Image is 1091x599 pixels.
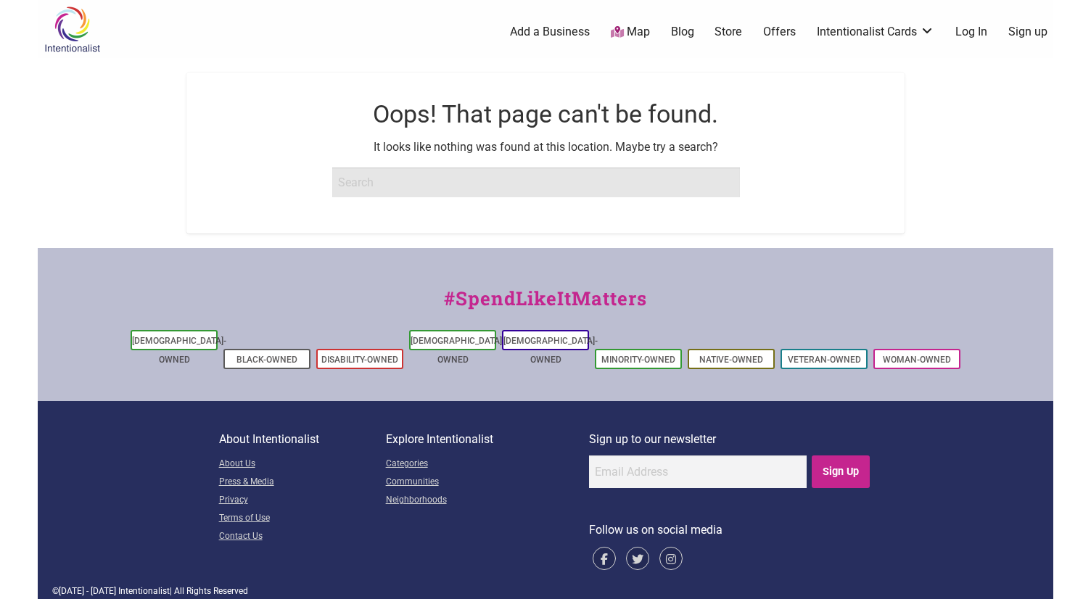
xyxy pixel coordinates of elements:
[386,455,589,474] a: Categories
[699,355,763,365] a: Native-Owned
[226,138,865,157] p: It looks like nothing was found at this location. Maybe try a search?
[219,510,386,528] a: Terms of Use
[817,24,934,40] a: Intentionalist Cards
[219,455,386,474] a: About Us
[386,430,589,449] p: Explore Intentionalist
[510,24,590,40] a: Add a Business
[118,586,170,596] span: Intentionalist
[589,455,807,488] input: Email Address
[321,355,398,365] a: Disability-Owned
[1008,24,1047,40] a: Sign up
[611,24,650,41] a: Map
[788,355,861,365] a: Veteran-Owned
[955,24,987,40] a: Log In
[671,24,694,40] a: Blog
[219,430,386,449] p: About Intentionalist
[132,336,226,365] a: [DEMOGRAPHIC_DATA]-Owned
[763,24,796,40] a: Offers
[38,284,1053,327] div: #SpendLikeItMatters
[812,455,870,488] input: Sign Up
[601,355,675,365] a: Minority-Owned
[386,474,589,492] a: Communities
[386,492,589,510] a: Neighborhoods
[38,6,107,53] img: Intentionalist
[219,474,386,492] a: Press & Media
[411,336,505,365] a: [DEMOGRAPHIC_DATA]-Owned
[219,528,386,546] a: Contact Us
[219,492,386,510] a: Privacy
[883,355,951,365] a: Woman-Owned
[715,24,742,40] a: Store
[226,97,865,132] h1: Oops! That page can't be found.
[589,430,873,449] p: Sign up to our newsletter
[589,521,873,540] p: Follow us on social media
[332,168,740,197] input: Search
[236,355,297,365] a: Black-Owned
[52,584,1039,598] div: © | All Rights Reserved
[503,336,598,365] a: [DEMOGRAPHIC_DATA]-Owned
[59,586,116,596] span: [DATE] - [DATE]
